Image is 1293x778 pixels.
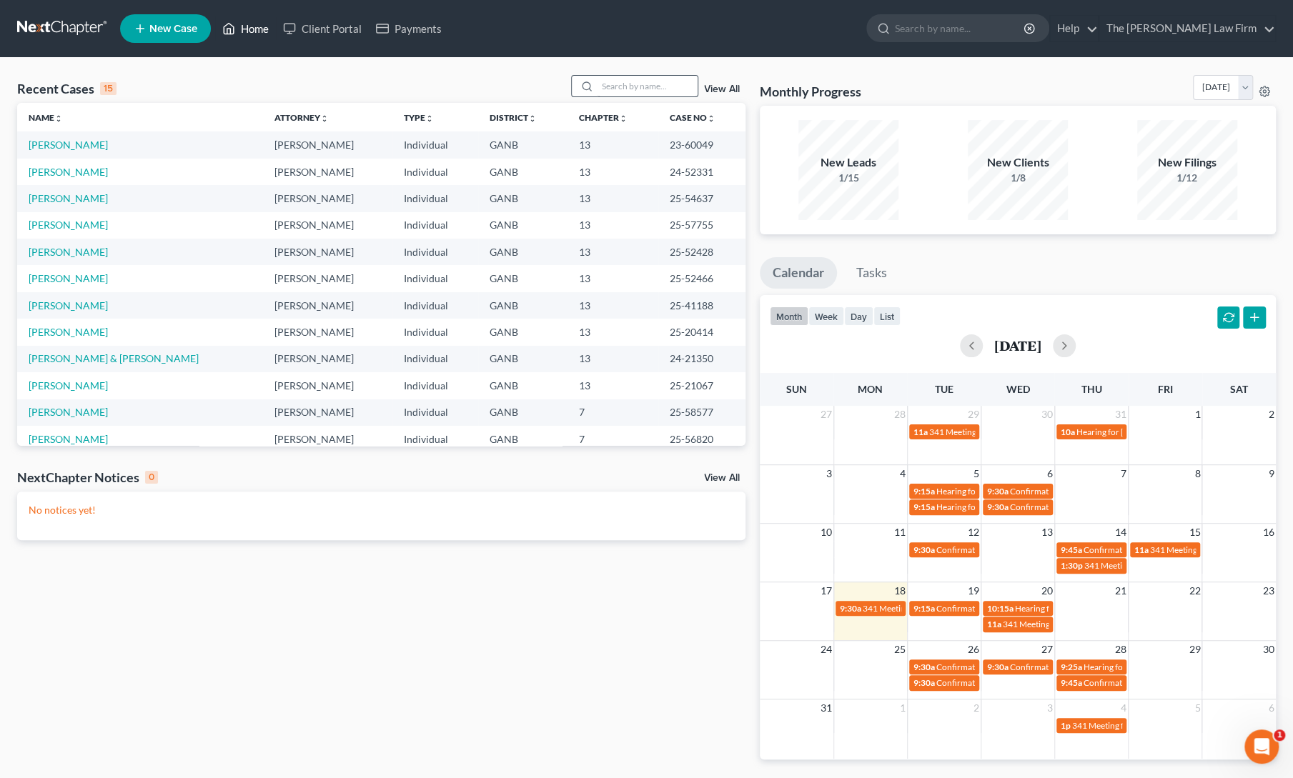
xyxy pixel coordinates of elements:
td: [PERSON_NAME] [262,399,392,426]
a: [PERSON_NAME] [29,433,108,445]
span: 11a [987,619,1001,629]
span: 25 [893,641,907,658]
span: Fri [1158,383,1173,395]
span: Mon [858,383,883,395]
span: New Case [149,24,197,34]
td: 13 [568,185,658,211]
i: unfold_more [619,114,628,123]
div: 1/8 [968,171,1068,185]
i: unfold_more [54,114,63,123]
span: 9:25a [1061,662,1082,672]
a: Calendar [760,257,837,289]
span: Hearing for [PERSON_NAME] [936,502,1048,512]
a: [PERSON_NAME] [29,219,108,231]
span: 9:15a [913,486,935,497]
td: GANB [478,292,568,319]
td: Individual [392,159,478,185]
a: [PERSON_NAME] [29,246,108,258]
td: Individual [392,185,478,211]
button: week [808,306,844,326]
span: Confirmation Hearing for [PERSON_NAME] [936,677,1100,688]
a: [PERSON_NAME] [29,379,108,392]
td: 25-56820 [658,426,745,452]
td: 25-20414 [658,319,745,345]
a: [PERSON_NAME] [29,299,108,311]
span: 2 [972,699,981,717]
span: 1 [1274,729,1285,741]
span: 9:30a [913,677,935,688]
td: 24-52331 [658,159,745,185]
div: NextChapter Notices [17,469,158,486]
td: GANB [478,212,568,239]
td: [PERSON_NAME] [262,346,392,372]
td: [PERSON_NAME] [262,372,392,399]
span: Confirmation Hearing for [PERSON_NAME] & [PERSON_NAME] [1010,662,1249,672]
span: 5 [1193,699,1202,717]
span: 9:30a [987,502,1009,512]
a: Chapterunfold_more [579,112,628,123]
div: 0 [145,471,158,484]
td: GANB [478,131,568,158]
span: 341 Meeting for [PERSON_NAME] [1084,560,1213,571]
td: [PERSON_NAME] [262,265,392,291]
div: New Filings [1137,154,1237,171]
a: Tasks [843,257,900,289]
span: Hearing for [PERSON_NAME] [936,486,1048,497]
span: 13 [1040,524,1054,541]
span: 28 [1114,641,1128,658]
a: [PERSON_NAME] & [PERSON_NAME] [29,352,199,364]
span: 12 [966,524,981,541]
span: 341 Meeting for [PERSON_NAME] [929,427,1058,437]
span: 27 [819,406,833,423]
td: 7 [568,426,658,452]
i: unfold_more [707,114,715,123]
div: 1/12 [1137,171,1237,185]
span: Wed [1006,383,1029,395]
td: GANB [478,372,568,399]
td: Individual [392,399,478,426]
td: [PERSON_NAME] [262,426,392,452]
span: 9:15a [913,502,935,512]
td: 13 [568,292,658,319]
a: [PERSON_NAME] [29,192,108,204]
a: [PERSON_NAME] [29,406,108,418]
span: 2 [1267,406,1276,423]
span: 14 [1114,524,1128,541]
td: Individual [392,426,478,452]
td: [PERSON_NAME] [262,212,392,239]
iframe: Intercom live chat [1244,729,1279,764]
span: 10:15a [987,603,1014,614]
a: Payments [369,16,449,41]
td: 13 [568,239,658,265]
span: 17 [819,582,833,599]
span: Confirmation Hearing for [PERSON_NAME] [1084,677,1247,688]
span: Hearing for [PERSON_NAME] [1015,603,1126,614]
span: 29 [966,406,981,423]
span: 9:45a [1061,544,1082,555]
span: 22 [1187,582,1202,599]
span: 9:30a [840,603,861,614]
span: 9:30a [987,662,1009,672]
div: 1/15 [798,171,898,185]
td: Individual [392,319,478,345]
td: Individual [392,131,478,158]
td: 7 [568,399,658,426]
span: Sun [786,383,807,395]
a: [PERSON_NAME] [29,166,108,178]
td: Individual [392,292,478,319]
td: Individual [392,346,478,372]
span: 18 [893,582,907,599]
td: Individual [392,212,478,239]
span: 341 Meeting for [PERSON_NAME] [1003,619,1131,629]
td: Individual [392,239,478,265]
span: 29 [1187,641,1202,658]
span: 9:15a [913,603,935,614]
a: Home [215,16,276,41]
span: 1 [1193,406,1202,423]
span: 27 [1040,641,1054,658]
td: GANB [478,159,568,185]
td: GANB [478,346,568,372]
td: 25-21067 [658,372,745,399]
h3: Monthly Progress [760,83,861,100]
td: 13 [568,319,658,345]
